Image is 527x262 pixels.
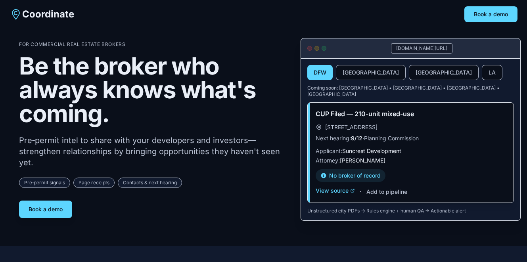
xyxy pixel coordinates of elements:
[19,178,70,188] span: Pre‑permit signals
[409,65,479,80] button: [GEOGRAPHIC_DATA]
[340,157,385,164] span: [PERSON_NAME]
[464,6,517,22] button: Book a demo
[316,187,355,195] button: View source
[307,85,514,98] p: Coming soon: [GEOGRAPHIC_DATA] • [GEOGRAPHIC_DATA] • [GEOGRAPHIC_DATA] • [GEOGRAPHIC_DATA]
[316,147,506,155] p: Applicant:
[351,135,362,142] span: 9/12
[10,8,74,21] a: Coordinate
[336,65,406,80] button: [GEOGRAPHIC_DATA]
[22,8,74,21] span: Coordinate
[118,178,182,188] span: Contacts & next hearing
[19,135,288,168] p: Pre‑permit intel to share with your developers and investors—strengthen relationships by bringing...
[316,157,506,164] p: Attorney:
[307,208,514,214] p: Unstructured city PDFs → Rules engine + human QA → Actionable alert
[307,65,333,80] button: DFW
[316,134,506,142] p: Next hearing: · Planning Commission
[360,187,362,196] span: ·
[391,43,452,54] div: [DOMAIN_NAME][URL]
[342,147,401,154] span: Suncrest Development
[366,188,407,196] button: Add to pipeline
[10,8,22,21] img: Coordinate
[316,109,506,119] h3: CUP Filed — 210-unit mixed-use
[19,41,288,48] p: For Commercial Real Estate Brokers
[325,123,378,131] span: [STREET_ADDRESS]
[316,169,385,182] div: No broker of record
[482,65,502,80] button: LA
[19,54,288,125] h1: Be the broker who always knows what's coming.
[73,178,115,188] span: Page receipts
[19,201,72,218] button: Book a demo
